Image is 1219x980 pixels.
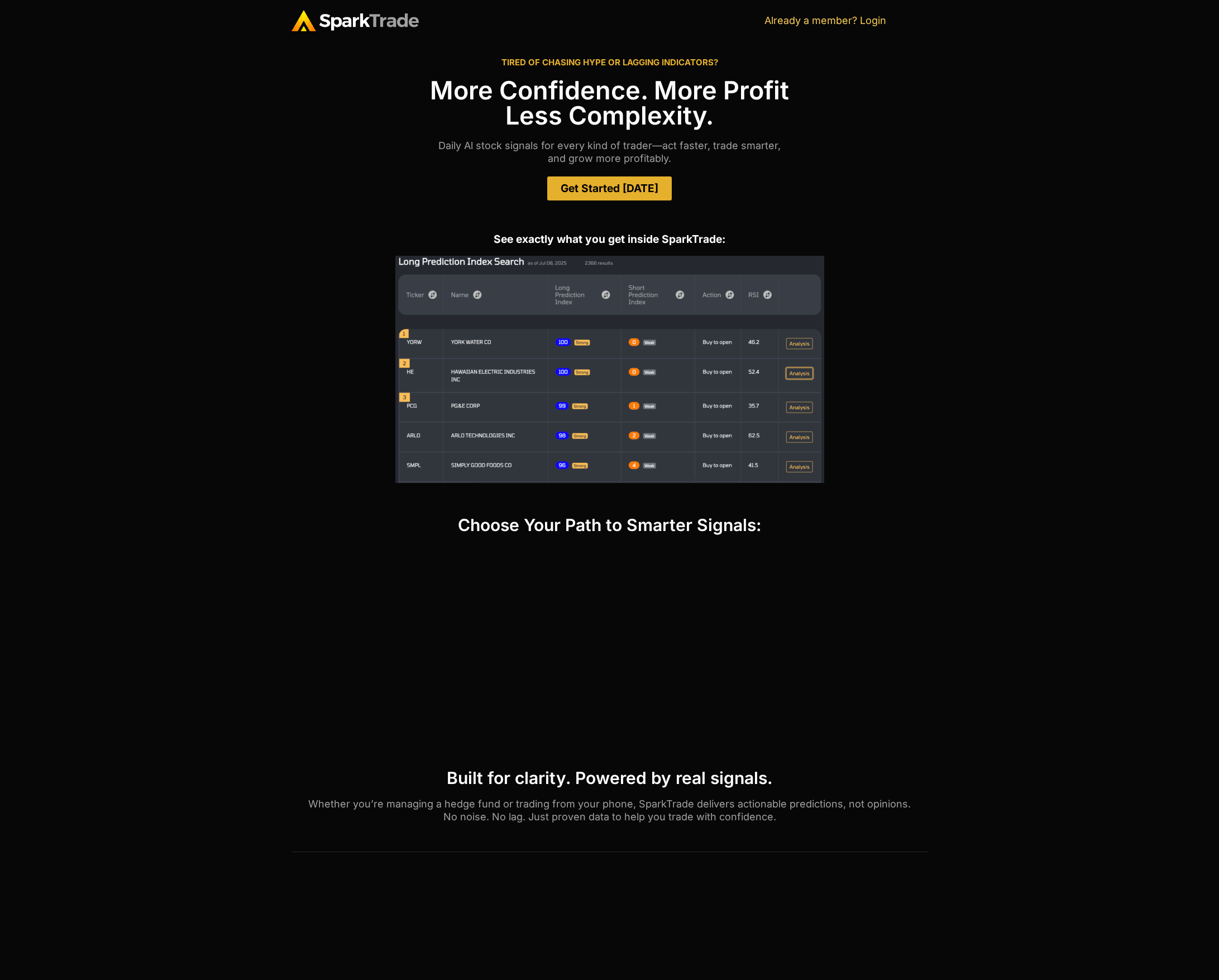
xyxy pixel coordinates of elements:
[291,769,928,786] h4: Built for clarity. Powered by real signals.
[291,139,928,165] p: Daily Al stock signals for every kind of trader—act faster, trade smarter, and grow more profitably.
[291,58,928,66] h2: TIRED OF CHASING HYPE OR LAGGING INDICATORS?
[764,15,886,26] a: Already a member? Login
[291,234,928,245] h2: See exactly what you get inside SparkTrade:
[561,183,658,194] span: Get Started [DATE]
[291,78,928,128] h1: More Confidence. More Profit Less Complexity.
[291,797,928,824] p: Whether you’re managing a hedge fund or trading from your phone, SparkTrade delivers actionable p...
[291,517,928,533] h3: Choose Your Path to Smarter Signals:
[547,176,672,200] a: Get Started [DATE]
